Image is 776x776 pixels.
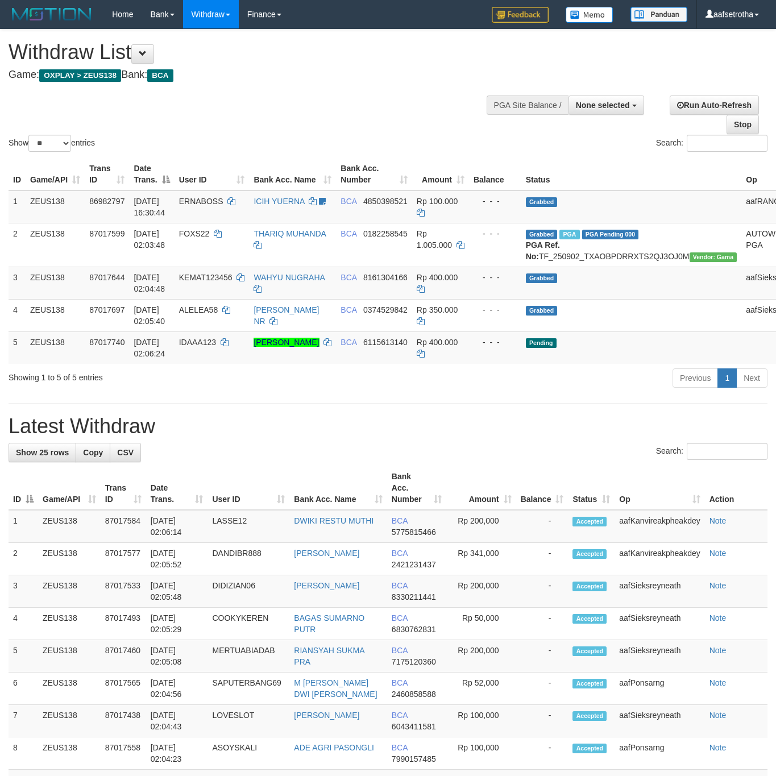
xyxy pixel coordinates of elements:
img: Feedback.jpg [492,7,549,23]
a: THARIQ MUHANDA [254,229,326,238]
td: 6 [9,673,38,705]
a: Copy [76,443,110,462]
div: - - - [474,304,517,316]
label: Search: [656,135,767,152]
th: Game/API: activate to sort column ascending [38,466,101,510]
td: 87017558 [101,737,146,770]
td: [DATE] 02:05:48 [146,575,208,608]
span: 86982797 [89,197,125,206]
td: 3 [9,575,38,608]
a: [PERSON_NAME] [254,338,319,347]
td: LASSE12 [208,510,289,543]
a: [PERSON_NAME] [294,581,359,590]
td: - [516,608,568,640]
a: DWIKI RESTU MUTHI [294,516,374,525]
span: BCA [392,743,408,752]
th: Date Trans.: activate to sort column descending [129,158,174,190]
a: [PERSON_NAME] [294,549,359,558]
td: [DATE] 02:04:43 [146,705,208,737]
a: Next [736,368,767,388]
th: Trans ID: activate to sort column ascending [101,466,146,510]
span: Vendor URL: https://trx31.1velocity.biz [690,252,737,262]
td: 87017460 [101,640,146,673]
a: ICIH YUERNA [254,197,304,206]
td: - [516,705,568,737]
td: TF_250902_TXAOBPDRRXTS2QJ3OJ0M [521,223,742,267]
h4: Game: Bank: [9,69,506,81]
th: ID [9,158,26,190]
a: Note [709,549,727,558]
button: None selected [568,96,644,115]
td: aafSieksreyneath [615,575,704,608]
td: LOVESLOT [208,705,289,737]
span: Copy 8330211441 to clipboard [392,592,436,601]
td: ASOYSKALI [208,737,289,770]
a: Show 25 rows [9,443,76,462]
td: DANDIBR888 [208,543,289,575]
td: ZEUS138 [38,608,101,640]
span: BCA [392,646,408,655]
th: Balance [469,158,521,190]
label: Search: [656,443,767,460]
a: Note [709,613,727,623]
span: [DATE] 02:04:48 [134,273,165,293]
a: Stop [727,115,759,134]
span: BCA [341,273,356,282]
span: Grabbed [526,197,558,207]
span: Rp 350.000 [417,305,458,314]
span: Copy 7175120360 to clipboard [392,657,436,666]
td: MERTUABIADAB [208,640,289,673]
span: Rp 400.000 [417,338,458,347]
td: 8 [9,737,38,770]
td: aafSieksreyneath [615,608,704,640]
td: [DATE] 02:04:23 [146,737,208,770]
td: Rp 100,000 [446,737,516,770]
th: Bank Acc. Name: activate to sort column ascending [289,466,387,510]
span: Pending [526,338,557,348]
th: Bank Acc. Number: activate to sort column ascending [387,466,446,510]
td: 87017493 [101,608,146,640]
td: [DATE] 02:05:08 [146,640,208,673]
th: Trans ID: activate to sort column ascending [85,158,129,190]
input: Search: [687,135,767,152]
span: Accepted [572,517,607,526]
span: Grabbed [526,306,558,316]
td: ZEUS138 [26,331,85,364]
td: [DATE] 02:05:52 [146,543,208,575]
span: Accepted [572,549,607,559]
a: Previous [673,368,718,388]
td: ZEUS138 [26,223,85,267]
td: - [516,640,568,673]
img: panduan.png [630,7,687,22]
a: [PERSON_NAME] NR [254,305,319,326]
span: None selected [576,101,630,110]
th: Action [705,466,767,510]
div: - - - [474,228,517,239]
td: 1 [9,190,26,223]
span: [DATE] 16:30:44 [134,197,165,217]
td: Rp 50,000 [446,608,516,640]
td: aafPonsarng [615,737,704,770]
td: 7 [9,705,38,737]
td: ZEUS138 [26,190,85,223]
span: BCA [392,516,408,525]
td: SAPUTERBANG69 [208,673,289,705]
span: 87017644 [89,273,125,282]
td: aafSieksreyneath [615,640,704,673]
td: ZEUS138 [38,737,101,770]
span: Accepted [572,744,607,753]
a: ADE AGRI PASONGLI [294,743,374,752]
th: ID: activate to sort column descending [9,466,38,510]
img: MOTION_logo.png [9,6,95,23]
td: ZEUS138 [38,640,101,673]
td: Rp 100,000 [446,705,516,737]
span: OXPLAY > ZEUS138 [39,69,121,82]
div: - - - [474,272,517,283]
span: Rp 1.005.000 [417,229,452,250]
span: Grabbed [526,230,558,239]
th: User ID: activate to sort column ascending [175,158,250,190]
span: Copy 7990157485 to clipboard [392,754,436,763]
th: Game/API: activate to sort column ascending [26,158,85,190]
th: Balance: activate to sort column ascending [516,466,568,510]
td: aafSieksreyneath [615,705,704,737]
